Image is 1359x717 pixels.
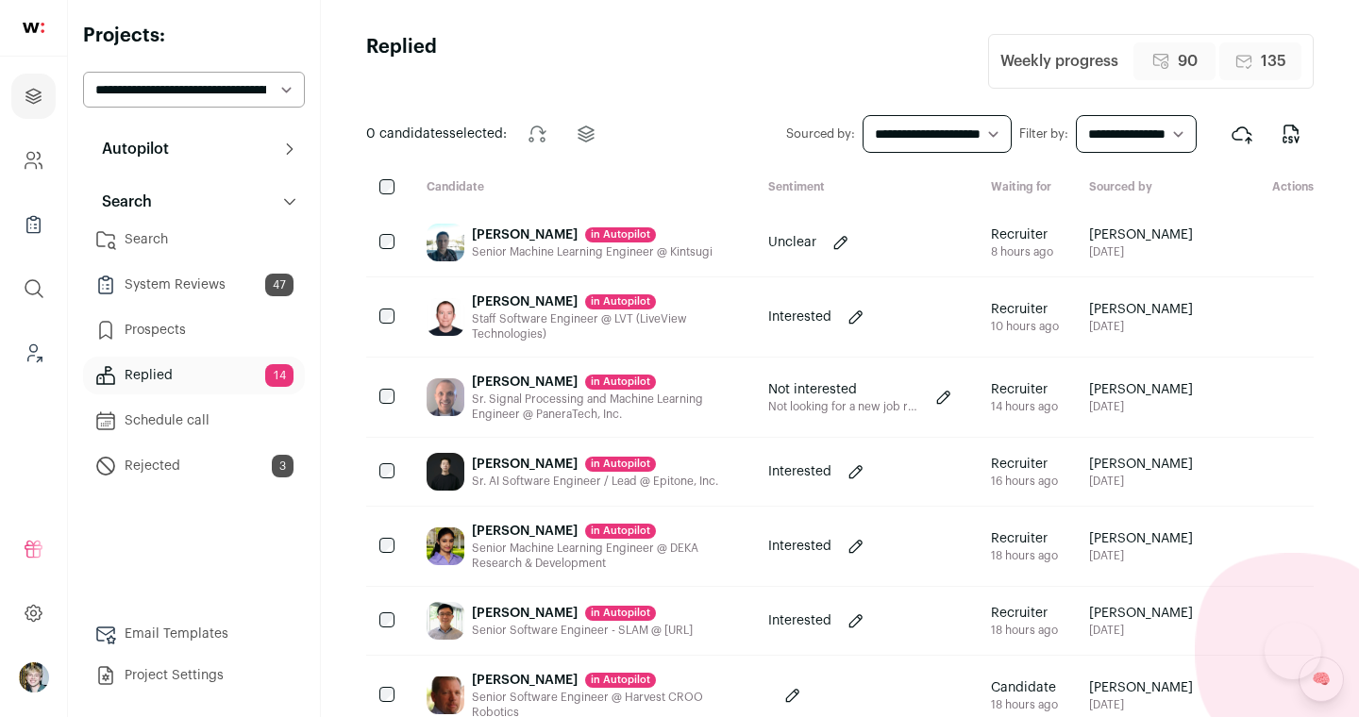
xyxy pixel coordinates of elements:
a: Search [83,221,305,258]
span: [DATE] [1089,548,1193,563]
img: 611ee8e14fd66055330794571077e65e26f7225e9f11972d3a537ab5949b9895.jpg [427,298,464,336]
img: 55da9b8e2c975b798277b8aeddbdcb6fab8307ef3ec87d78267a2eab47fd1262.jpg [427,224,464,261]
div: in Autopilot [585,227,656,242]
p: Not looking for a new job right now [768,399,919,414]
span: selected: [366,125,507,143]
span: Recruiter [991,529,1058,548]
img: 6494470-medium_jpg [19,662,49,692]
div: 8 hours ago [991,244,1053,259]
span: Recruiter [991,380,1058,399]
div: 18 hours ago [991,548,1058,563]
div: [PERSON_NAME] [472,604,693,623]
p: Autopilot [91,138,169,160]
p: Interested [768,611,831,630]
span: 14 [265,364,294,387]
div: in Autopilot [585,524,656,539]
img: 09d1692fe69f3cdde59bd558c246f0a3efa747017d1a53a96067f5a7165911b9.jpg [427,602,464,640]
span: 0 candidates [366,127,449,141]
p: Unclear [768,233,816,252]
button: Autopilot [83,130,305,168]
img: dbbe43aab17970205e156e0abd378372453f894cc7d76642449995711edbced3.jpg [427,527,464,565]
div: [PERSON_NAME] [472,292,738,311]
div: [PERSON_NAME] [472,671,738,690]
div: 18 hours ago [991,697,1058,712]
span: Recruiter [991,604,1058,623]
div: in Autopilot [585,457,656,472]
span: [DATE] [1089,399,1193,414]
div: Senior Machine Learning Engineer @ Kintsugi [472,244,713,259]
span: [DATE] [1089,319,1193,334]
a: Schedule call [83,402,305,440]
div: in Autopilot [585,673,656,688]
span: [PERSON_NAME] [1089,225,1193,244]
span: 135 [1261,50,1286,73]
div: Weekly progress [1000,50,1118,73]
img: d59365e759df132a14471692aa52668e1992e565129764180050cf2c6f827120.jpg [427,453,464,491]
span: Recruiter [991,225,1053,244]
a: Replied14 [83,357,305,394]
a: 🧠 [1299,657,1344,702]
div: Sourced by [1074,179,1208,197]
a: Prospects [83,311,305,349]
button: Search [83,183,305,221]
p: Not interested [768,380,919,399]
span: [PERSON_NAME] [1089,604,1193,623]
a: Company Lists [11,202,56,247]
div: [PERSON_NAME] [472,225,713,244]
span: 90 [1178,50,1198,73]
span: 47 [265,274,294,296]
a: Leads (Backoffice) [11,330,56,375]
h1: Replied [366,34,437,89]
a: Company and ATS Settings [11,138,56,183]
p: Interested [768,462,831,481]
p: Interested [768,308,831,326]
a: Email Templates [83,615,305,653]
span: [PERSON_NAME] [1089,380,1193,399]
a: Rejected3 [83,447,305,485]
span: [DATE] [1089,474,1193,489]
div: Sentiment [753,179,976,197]
span: [PERSON_NAME] [1089,678,1193,697]
span: [PERSON_NAME] [1089,529,1193,548]
span: [PERSON_NAME] [1089,300,1193,319]
div: [PERSON_NAME] [472,522,738,541]
iframe: Toggle Customer Support [1265,623,1321,679]
label: Sourced by: [786,126,855,142]
button: Export to ATS [1219,111,1265,157]
div: Sr. Signal Processing and Machine Learning Engineer @ PaneraTech, Inc. [472,392,738,422]
div: Waiting for [976,179,1074,197]
div: in Autopilot [585,375,656,390]
div: 10 hours ago [991,319,1059,334]
a: Projects [11,74,56,119]
p: Interested [768,537,831,556]
div: [PERSON_NAME] [472,455,718,474]
span: Recruiter [991,300,1059,319]
p: Search [91,191,152,213]
div: 16 hours ago [991,474,1058,489]
button: Export to CSV [1268,111,1314,157]
a: Project Settings [83,657,305,694]
div: in Autopilot [585,606,656,621]
div: [PERSON_NAME] [472,373,738,392]
div: Sr. AI Software Engineer / Lead @ Epitone, Inc. [472,474,718,489]
div: Staff Software Engineer @ LVT (LiveView Technologies) [472,311,738,342]
span: Candidate [991,678,1058,697]
span: 3 [272,455,294,477]
div: 18 hours ago [991,623,1058,638]
div: Senior Software Engineer - SLAM @ [URL] [472,623,693,638]
img: wellfound-shorthand-0d5821cbd27db2630d0214b213865d53afaa358527fdda9d0ea32b1df1b89c2c.svg [23,23,44,33]
img: 1bc0510bdddee1b55c52af09ca9898a071b62ff7ed25a63708ef83f16d8ce692.jpg [427,676,464,714]
span: Recruiter [991,455,1058,474]
div: Candidate [411,179,753,197]
a: System Reviews47 [83,266,305,304]
span: [DATE] [1089,244,1193,259]
div: Senior Machine Learning Engineer @ DEKA Research & Development [472,541,738,571]
div: Actions [1208,179,1314,197]
span: [PERSON_NAME] [1089,455,1193,474]
button: Open dropdown [19,662,49,692]
label: Filter by: [1019,126,1068,142]
div: in Autopilot [585,294,656,309]
span: [DATE] [1089,697,1193,712]
span: [DATE] [1089,623,1193,638]
div: 14 hours ago [991,399,1058,414]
